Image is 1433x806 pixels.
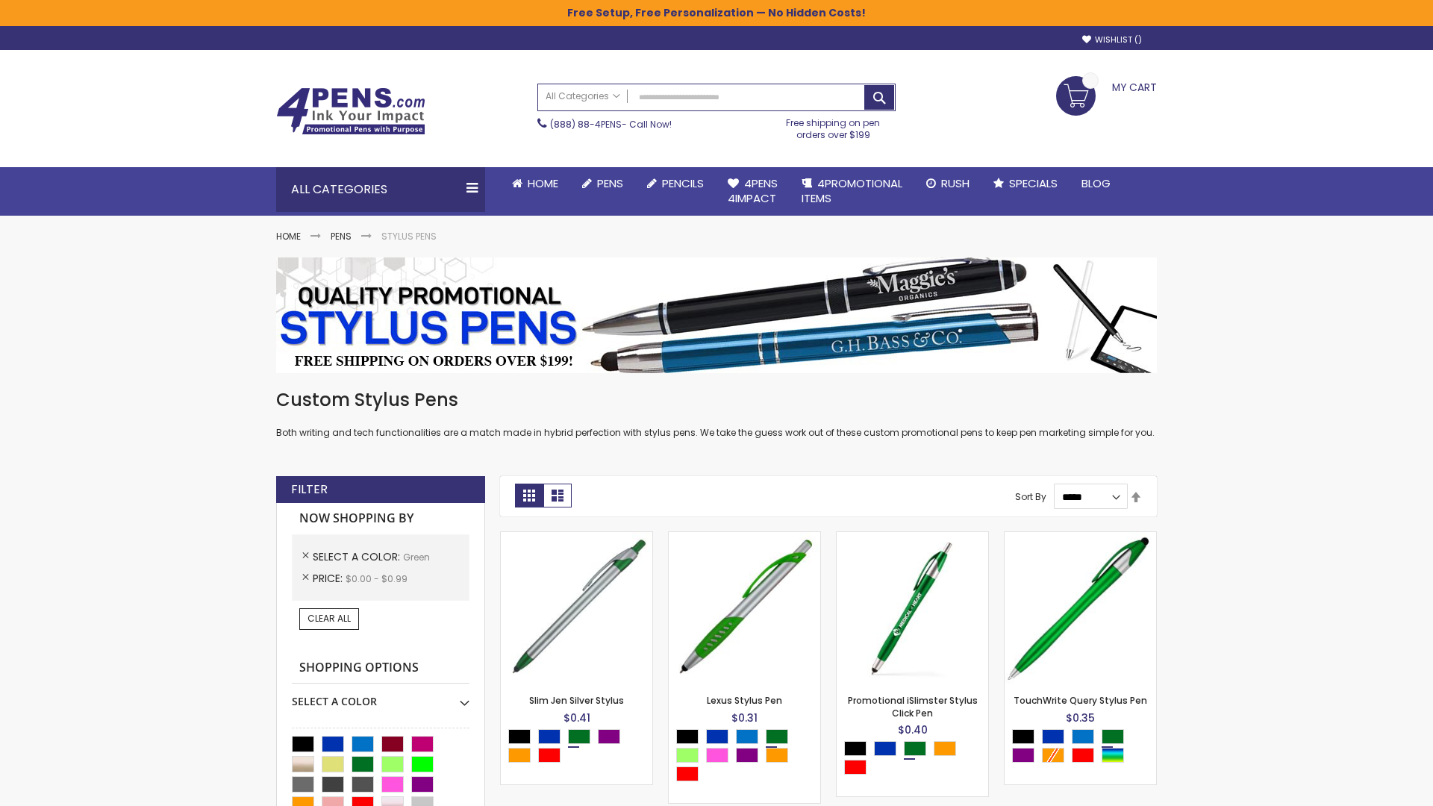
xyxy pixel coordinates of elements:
[546,90,620,102] span: All Categories
[1066,710,1095,725] span: $0.35
[1070,167,1123,200] a: Blog
[904,741,926,756] div: Green
[1072,729,1094,744] div: Blue Light
[568,729,590,744] div: Green
[1012,748,1034,763] div: Purple
[508,729,652,766] div: Select A Color
[635,167,716,200] a: Pencils
[570,167,635,200] a: Pens
[299,608,359,629] a: Clear All
[706,748,728,763] div: Pink
[1005,531,1156,544] a: TouchWrite Query Stylus Pen-Green
[1102,729,1124,744] div: Green
[346,572,408,585] span: $0.00 - $0.99
[716,167,790,216] a: 4Pens4impact
[706,729,728,744] div: Blue
[508,748,531,763] div: Orange
[837,532,988,684] img: Promotional iSlimster Stylus Click Pen-Green
[276,257,1157,373] img: Stylus Pens
[676,729,820,785] div: Select A Color
[837,531,988,544] a: Promotional iSlimster Stylus Click Pen-Green
[981,167,1070,200] a: Specials
[313,571,346,586] span: Price
[802,175,902,206] span: 4PROMOTIONAL ITEMS
[1005,532,1156,684] img: TouchWrite Query Stylus Pen-Green
[563,710,590,725] span: $0.41
[1072,748,1094,763] div: Red
[1081,175,1111,191] span: Blog
[728,175,778,206] span: 4Pens 4impact
[292,652,469,684] strong: Shopping Options
[598,729,620,744] div: Purple
[529,694,624,707] a: Slim Jen Silver Stylus
[941,175,970,191] span: Rush
[331,230,352,243] a: Pens
[381,230,437,243] strong: Stylus Pens
[1012,729,1034,744] div: Black
[1102,748,1124,763] div: Assorted
[307,612,351,625] span: Clear All
[550,118,672,131] span: - Call Now!
[669,531,820,544] a: Lexus Stylus Pen-Green
[403,551,430,563] span: Green
[766,729,788,744] div: Green
[676,748,699,763] div: Green Light
[291,481,328,498] strong: Filter
[771,111,896,141] div: Free shipping on pen orders over $199
[844,741,867,756] div: Black
[528,175,558,191] span: Home
[844,741,988,778] div: Select A Color
[1009,175,1058,191] span: Specials
[508,729,531,744] div: Black
[538,84,628,109] a: All Categories
[1082,34,1142,46] a: Wishlist
[292,503,469,534] strong: Now Shopping by
[501,531,652,544] a: Slim Jen Silver Stylus-Green
[550,118,622,131] a: (888) 88-4PENS
[736,729,758,744] div: Blue Light
[844,760,867,775] div: Red
[538,748,561,763] div: Red
[1042,729,1064,744] div: Blue
[276,87,425,135] img: 4Pens Custom Pens and Promotional Products
[676,766,699,781] div: Red
[515,484,543,507] strong: Grid
[662,175,704,191] span: Pencils
[934,741,956,756] div: Orange
[500,167,570,200] a: Home
[597,175,623,191] span: Pens
[276,388,1157,440] div: Both writing and tech functionalities are a match made in hybrid perfection with stylus pens. We ...
[914,167,981,200] a: Rush
[1014,694,1147,707] a: TouchWrite Query Stylus Pen
[292,684,469,709] div: Select A Color
[276,230,301,243] a: Home
[731,710,758,725] span: $0.31
[276,167,485,212] div: All Categories
[736,748,758,763] div: Purple
[766,748,788,763] div: Orange
[874,741,896,756] div: Blue
[538,729,561,744] div: Blue
[676,729,699,744] div: Black
[276,388,1157,412] h1: Custom Stylus Pens
[313,549,403,564] span: Select A Color
[790,167,914,216] a: 4PROMOTIONALITEMS
[898,722,928,737] span: $0.40
[669,532,820,684] img: Lexus Stylus Pen-Green
[990,490,1021,503] label: Sort By
[501,532,652,684] img: Slim Jen Silver Stylus-Green
[707,694,782,707] a: Lexus Stylus Pen
[848,694,978,719] a: Promotional iSlimster Stylus Click Pen
[1012,729,1156,766] div: Select A Color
